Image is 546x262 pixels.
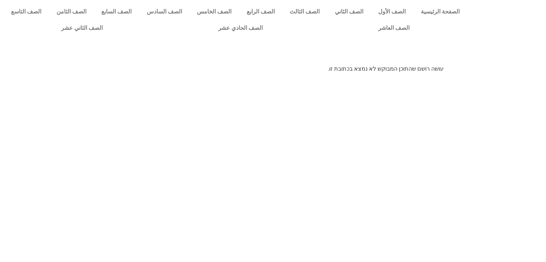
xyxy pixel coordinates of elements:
[49,4,94,20] a: الصف الثامن
[102,65,444,73] p: עושה רושם שהתוכן המבוקש לא נמצא בכתובת זו.
[4,4,49,20] a: الصف التاسع
[282,4,327,20] a: الصف الثالث
[239,4,283,20] a: الصف الرابع
[4,20,161,36] a: الصف الثاني عشر
[139,4,190,20] a: الصف السادس
[327,4,371,20] a: الصف الثاني
[371,4,413,20] a: الصف الأول
[161,20,321,36] a: الصف الحادي عشر
[413,4,467,20] a: الصفحة الرئيسية
[320,20,467,36] a: الصف العاشر
[189,4,239,20] a: الصف الخامس
[94,4,139,20] a: الصف السابع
